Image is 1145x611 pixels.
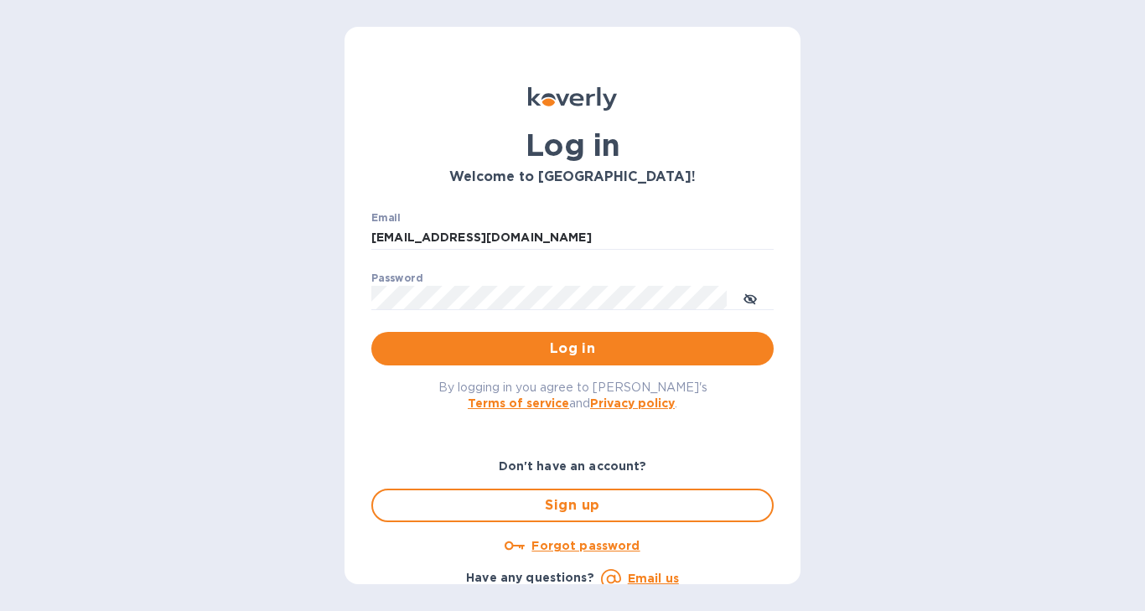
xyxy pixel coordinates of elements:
img: Koverly [528,87,617,111]
h1: Log in [371,127,774,163]
label: Email [371,213,401,223]
a: Privacy policy [590,396,675,410]
span: By logging in you agree to [PERSON_NAME]'s and . [438,381,707,410]
b: Have any questions? [466,571,594,584]
span: Log in [385,339,760,359]
input: Enter email address [371,225,774,251]
u: Forgot password [531,539,640,552]
b: Don't have an account? [499,459,647,473]
button: toggle password visibility [733,281,767,314]
span: Sign up [386,495,759,515]
h3: Welcome to [GEOGRAPHIC_DATA]! [371,169,774,185]
button: Log in [371,332,774,365]
a: Terms of service [468,396,569,410]
label: Password [371,273,422,283]
button: Sign up [371,489,774,522]
a: Email us [628,572,679,585]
